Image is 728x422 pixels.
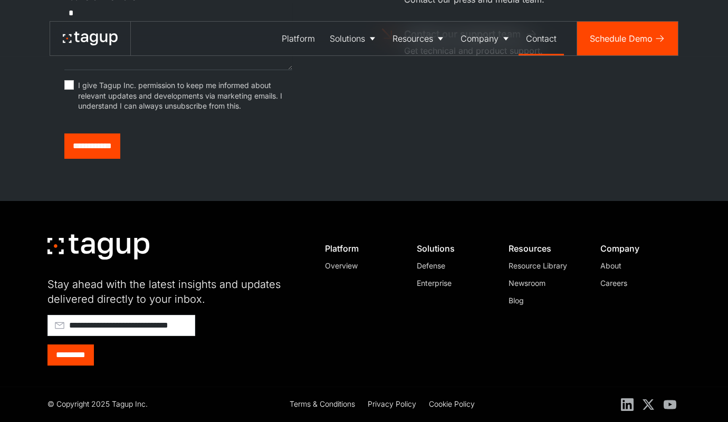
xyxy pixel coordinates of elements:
div: Contact [526,32,557,45]
div: Stay ahead with the latest insights and updates delivered directly to your inbox. [47,277,301,306]
a: Solutions [322,22,385,55]
a: Blog [509,295,580,306]
div: © Copyright 2025 Tagup Inc. [47,398,148,409]
a: Resource Library [509,260,580,271]
div: Company [461,32,499,45]
a: Schedule Demo [577,22,678,55]
span: I give Tagup Inc. permission to keep me informed about relevant updates and developments via mark... [78,80,292,111]
a: Company [453,22,519,55]
a: Overview [325,260,397,271]
a: Careers [600,277,672,289]
div: Solutions [330,32,365,45]
form: Footer - Early Access [47,315,301,366]
div: Privacy Policy [368,398,416,409]
div: Solutions [417,243,488,254]
a: Platform [274,22,322,55]
div: Resources [509,243,580,254]
a: Defense [417,260,488,271]
div: Cookie Policy [429,398,475,409]
a: Privacy Policy [368,398,416,411]
a: Enterprise [417,277,488,289]
a: Terms & Conditions [290,398,355,411]
div: Platform [282,32,315,45]
div: Platform [325,243,397,254]
a: Resources [385,22,453,55]
div: Company [600,243,672,254]
div: Schedule Demo [590,32,653,45]
a: Newsroom [509,277,580,289]
a: About [600,260,672,271]
div: Resources [392,32,433,45]
a: Contact [519,22,564,55]
a: Cookie Policy [429,398,475,411]
div: Terms & Conditions [290,398,355,409]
